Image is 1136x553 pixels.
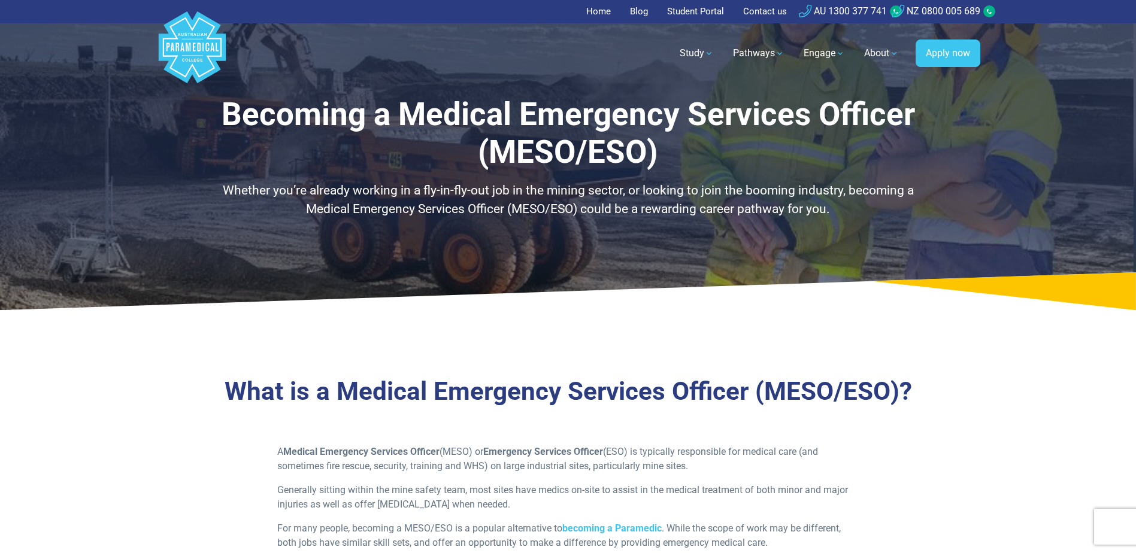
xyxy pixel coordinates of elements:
[562,522,662,534] a: becoming a Paramedic
[283,446,440,457] strong: Medical Emergency Services Officer
[799,5,887,17] a: AU 1300 377 741
[156,23,228,84] a: Australian Paramedical College
[218,376,919,407] h3: What is a Medical Emergency Services Officer (MESO/ESO)?
[726,37,792,70] a: Pathways
[796,37,852,70] a: Engage
[277,483,859,512] p: Generally sitting within the mine safety team, most sites have medics on-site to assist in the me...
[672,37,721,70] a: Study
[483,446,603,457] strong: Emergency Services Officer
[218,96,919,172] h1: Becoming a Medical Emergency Services Officer (MESO/ESO)
[277,445,859,473] p: A (MESO) or (ESO) is typically responsible for medical care (and sometimes fire rescue, security,...
[916,39,980,67] a: Apply now
[277,521,859,550] p: For many people, becoming a MESO/ESO is a popular alternative to . While the scope of work may be...
[892,5,980,17] a: NZ 0800 005 689
[857,37,906,70] a: About
[218,181,919,219] p: Whether you’re already working in a fly-in-fly-out job in the mining sector, or looking to join t...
